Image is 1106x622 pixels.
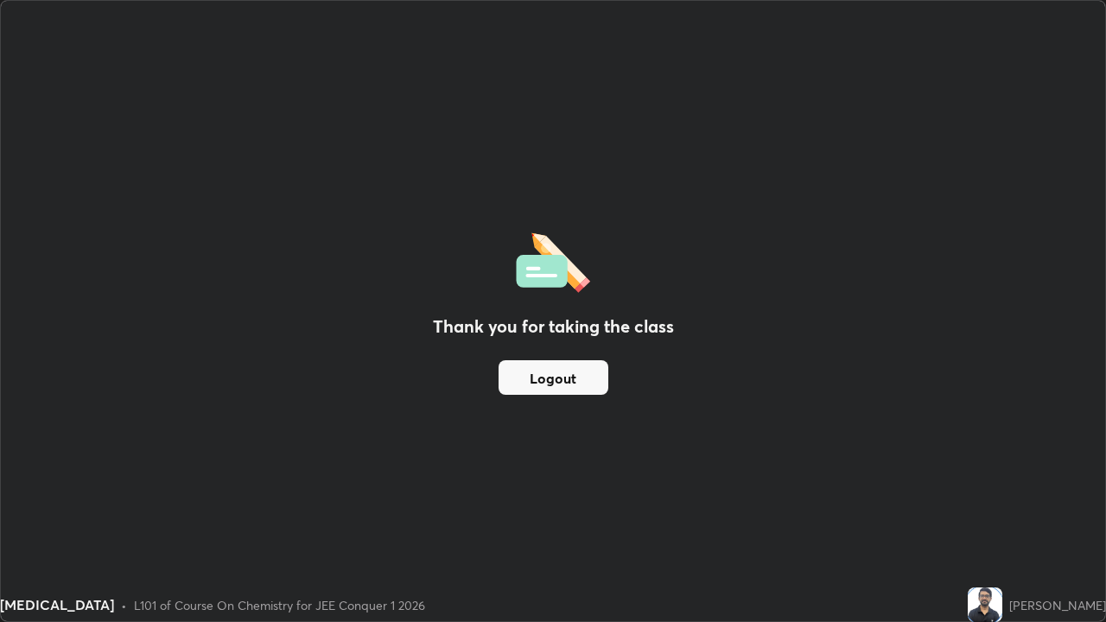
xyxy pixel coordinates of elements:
h2: Thank you for taking the class [433,314,674,340]
img: offlineFeedback.1438e8b3.svg [516,227,590,293]
img: fbb457806e3044af9f69b75a85ff128c.jpg [968,587,1002,622]
div: L101 of Course On Chemistry for JEE Conquer 1 2026 [134,596,425,614]
div: • [121,596,127,614]
button: Logout [499,360,608,395]
div: [PERSON_NAME] [1009,596,1106,614]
